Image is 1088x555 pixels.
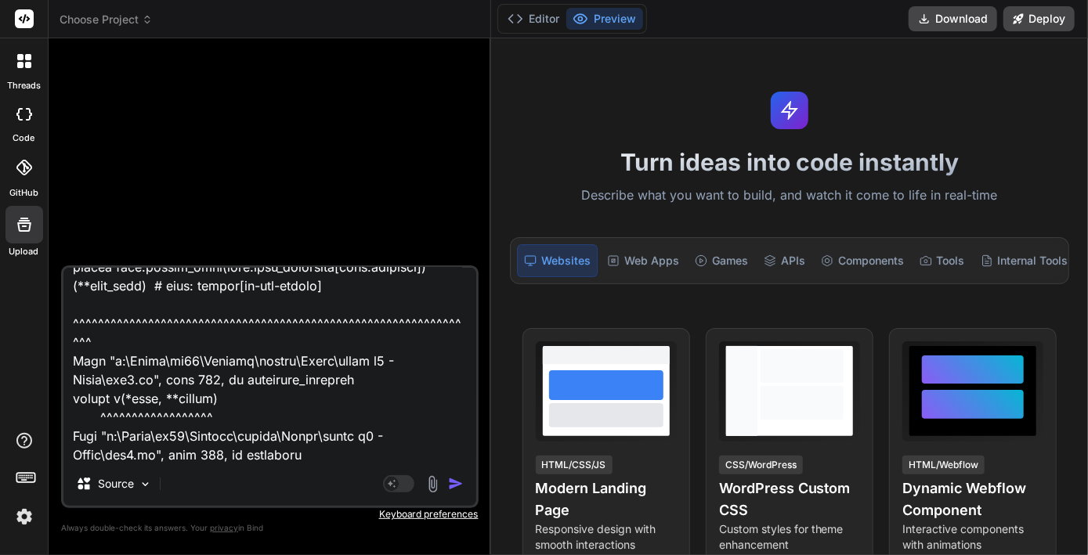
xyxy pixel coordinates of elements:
[448,476,464,492] img: icon
[61,508,479,521] p: Keyboard preferences
[909,6,997,31] button: Download
[719,521,860,553] p: Custom styles for theme enhancement
[1003,6,1075,31] button: Deploy
[757,244,811,277] div: APIs
[139,478,152,491] img: Pick Models
[566,8,643,30] button: Preview
[902,521,1043,553] p: Interactive components with animations
[424,475,442,493] img: attachment
[536,456,613,474] div: HTML/CSS/JS
[9,186,38,200] label: GitHub
[536,521,677,553] p: Responsive design with smooth interactions
[902,478,1043,521] h4: Dynamic Webflow Component
[501,186,1079,206] p: Describe what you want to build, and watch it come to life in real-time
[7,79,41,92] label: threads
[501,8,566,30] button: Editor
[689,244,754,277] div: Games
[61,521,479,535] p: Always double-check its answers. Your in Bind
[601,244,685,277] div: Web Apps
[13,132,35,145] label: code
[9,245,39,258] label: Upload
[517,244,598,277] div: Websites
[210,523,238,532] span: privacy
[719,478,860,521] h4: WordPress Custom CSS
[98,476,134,492] p: Source
[815,244,910,277] div: Components
[63,268,476,462] textarea: lorem1.IpsumdolorsItame: co adip elits: doeiusm_temporin Utlaboree (dolo magnaa enim admi) Veni "...
[536,478,677,521] h4: Modern Landing Page
[902,456,985,474] div: HTML/Webflow
[501,148,1079,176] h1: Turn ideas into code instantly
[719,456,803,474] div: CSS/WordPress
[913,244,971,277] div: Tools
[974,244,1075,277] div: Internal Tools
[60,12,153,27] span: Choose Project
[11,503,38,530] img: settings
